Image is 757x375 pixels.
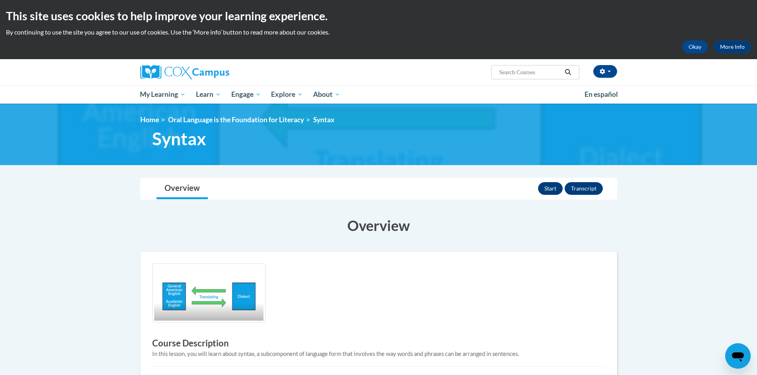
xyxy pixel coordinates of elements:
[585,90,618,98] span: En español
[152,128,206,149] span: Syntax
[6,28,751,37] p: By continuing to use the site you agree to our use of cookies. Use the ‘More info’ button to read...
[168,115,304,124] a: Oral Language is the Foundation for Literacy
[579,86,623,103] a: En español
[152,337,605,350] h3: Course Description
[562,67,574,77] button: Search
[308,85,345,104] a: About
[140,65,229,79] img: Cox Campus
[498,67,562,77] input: Search Courses
[152,350,605,358] div: In this lesson, you will learn about syntax, a subcomponent of language form that involves the wa...
[271,90,303,99] span: Explore
[538,182,563,195] button: Start
[313,115,335,124] span: Syntax
[593,65,617,78] button: Account Settings
[157,178,208,199] a: Overview
[140,215,617,235] h3: Overview
[682,40,708,53] button: Okay
[313,90,340,99] span: About
[191,85,226,104] a: Learn
[140,90,186,99] span: My Learning
[152,263,265,323] img: Course logo image
[128,85,629,104] div: Main menu
[135,85,191,104] a: My Learning
[140,65,291,79] a: Cox Campus
[714,40,751,53] a: More Info
[196,90,221,99] span: Learn
[231,90,261,99] span: Engage
[226,85,266,104] a: Engage
[6,8,751,24] h2: This site uses cookies to help improve your learning experience.
[565,182,603,195] button: Transcript
[725,343,751,369] iframe: Button to launch messaging window
[140,115,159,124] a: Home
[266,85,308,104] a: Explore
